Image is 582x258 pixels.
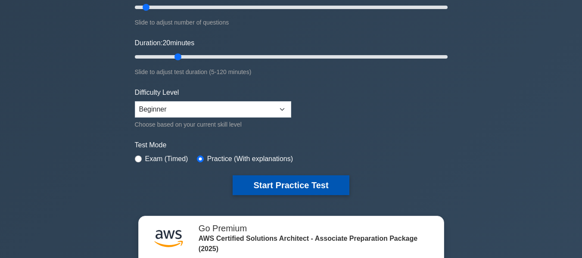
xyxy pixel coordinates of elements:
label: Exam (Timed) [145,154,188,164]
label: Duration: minutes [135,38,195,48]
div: Slide to adjust test duration (5-120 minutes) [135,67,448,77]
label: Test Mode [135,140,448,150]
label: Practice (With explanations) [207,154,293,164]
button: Start Practice Test [233,175,349,195]
div: Choose based on your current skill level [135,119,291,130]
div: Slide to adjust number of questions [135,17,448,28]
label: Difficulty Level [135,87,179,98]
span: 20 [162,39,170,47]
